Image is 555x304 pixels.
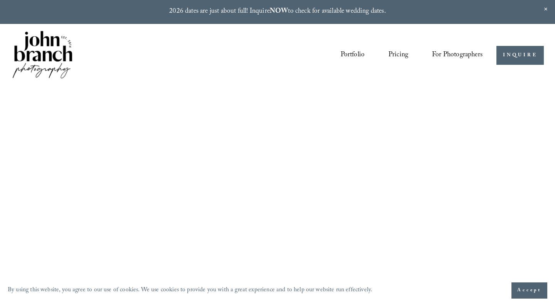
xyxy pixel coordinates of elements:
[8,285,372,297] p: By using this website, you agree to our use of cookies. We use cookies to provide you with a grea...
[517,287,542,294] span: Accept
[432,48,483,63] a: folder dropdown
[496,46,544,65] a: INQUIRE
[11,29,74,81] img: John Branch IV Photography
[511,282,547,299] button: Accept
[341,48,365,63] a: Portfolio
[432,49,483,62] span: For Photographers
[388,48,408,63] a: Pricing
